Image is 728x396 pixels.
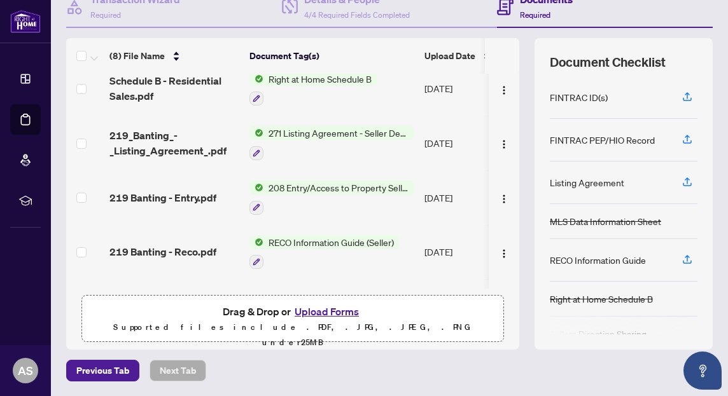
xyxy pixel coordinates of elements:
[90,320,496,350] p: Supported files include .PDF, .JPG, .JPEG, .PNG under 25 MB
[424,49,475,63] span: Upload Date
[419,38,506,74] th: Upload Date
[76,360,129,381] span: Previous Tab
[419,116,506,170] td: [DATE]
[10,10,41,33] img: logo
[249,235,399,270] button: Status IconRECO Information Guide (Seller)
[263,181,414,195] span: 208 Entry/Access to Property Seller Acknowledgement
[419,62,506,116] td: [DATE]
[683,352,722,390] button: Open asap
[66,360,139,381] button: Previous Tab
[419,170,506,225] td: [DATE]
[494,188,514,208] button: Logo
[263,126,414,140] span: 271 Listing Agreement - Seller Designated Representation Agreement Authority to Offer for Sale
[244,38,419,74] th: Document Tag(s)
[249,126,414,160] button: Status Icon271 Listing Agreement - Seller Designated Representation Agreement Authority to Offer ...
[263,72,377,86] span: Right at Home Schedule B
[249,235,263,249] img: Status Icon
[109,128,239,158] span: 219_Banting_-_Listing_Agreement_.pdf
[499,139,509,149] img: Logo
[150,360,206,381] button: Next Tab
[499,249,509,259] img: Logo
[249,181,263,195] img: Status Icon
[550,214,661,228] div: MLS Data Information Sheet
[109,244,216,259] span: 219 Banting - Reco.pdf
[249,126,263,140] img: Status Icon
[494,78,514,99] button: Logo
[499,85,509,95] img: Logo
[550,133,655,147] div: FINTRAC PEP/HIO Record
[494,133,514,153] button: Logo
[291,303,363,320] button: Upload Forms
[494,242,514,262] button: Logo
[249,72,377,106] button: Status IconRight at Home Schedule B
[82,296,503,358] span: Drag & Drop orUpload FormsSupported files include .PDF, .JPG, .JPEG, .PNG under25MB
[249,72,263,86] img: Status Icon
[109,49,165,63] span: (8) File Name
[109,190,216,205] span: 219 Banting - Entry.pdf
[419,225,506,280] td: [DATE]
[419,279,506,334] td: [DATE]
[90,10,121,20] span: Required
[550,292,653,306] div: Right at Home Schedule B
[109,73,239,104] span: Schedule B - Residential Sales.pdf
[223,303,363,320] span: Drag & Drop or
[550,175,624,189] div: Listing Agreement
[550,90,608,104] div: FINTRAC ID(s)
[550,253,646,267] div: RECO Information Guide
[263,235,399,249] span: RECO Information Guide (Seller)
[249,181,414,215] button: Status Icon208 Entry/Access to Property Seller Acknowledgement
[304,10,410,20] span: 4/4 Required Fields Completed
[520,10,550,20] span: Required
[550,53,666,71] span: Document Checklist
[499,194,509,204] img: Logo
[18,362,33,379] span: AS
[104,38,244,74] th: (8) File Name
